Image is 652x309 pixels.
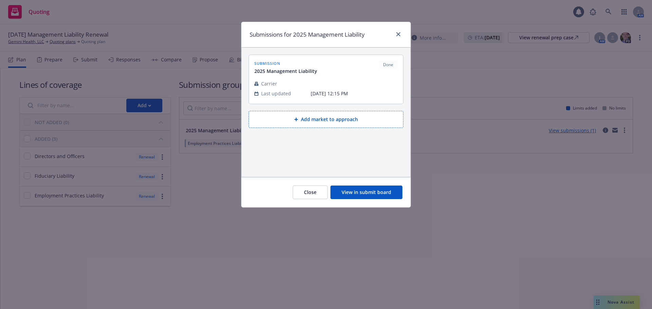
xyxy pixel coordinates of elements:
a: close [394,30,402,38]
span: Done [381,62,395,68]
span: Carrier [261,80,277,87]
h1: Submissions for 2025 Management Liability [250,30,365,39]
span: submission [254,60,317,66]
span: 2025 Management Liability [254,67,317,75]
span: Last updated [261,90,291,97]
button: View in submit board [330,186,402,199]
button: Close [293,186,328,199]
button: Add market to approach [249,111,403,128]
span: [DATE] 12:15 PM [311,90,398,97]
